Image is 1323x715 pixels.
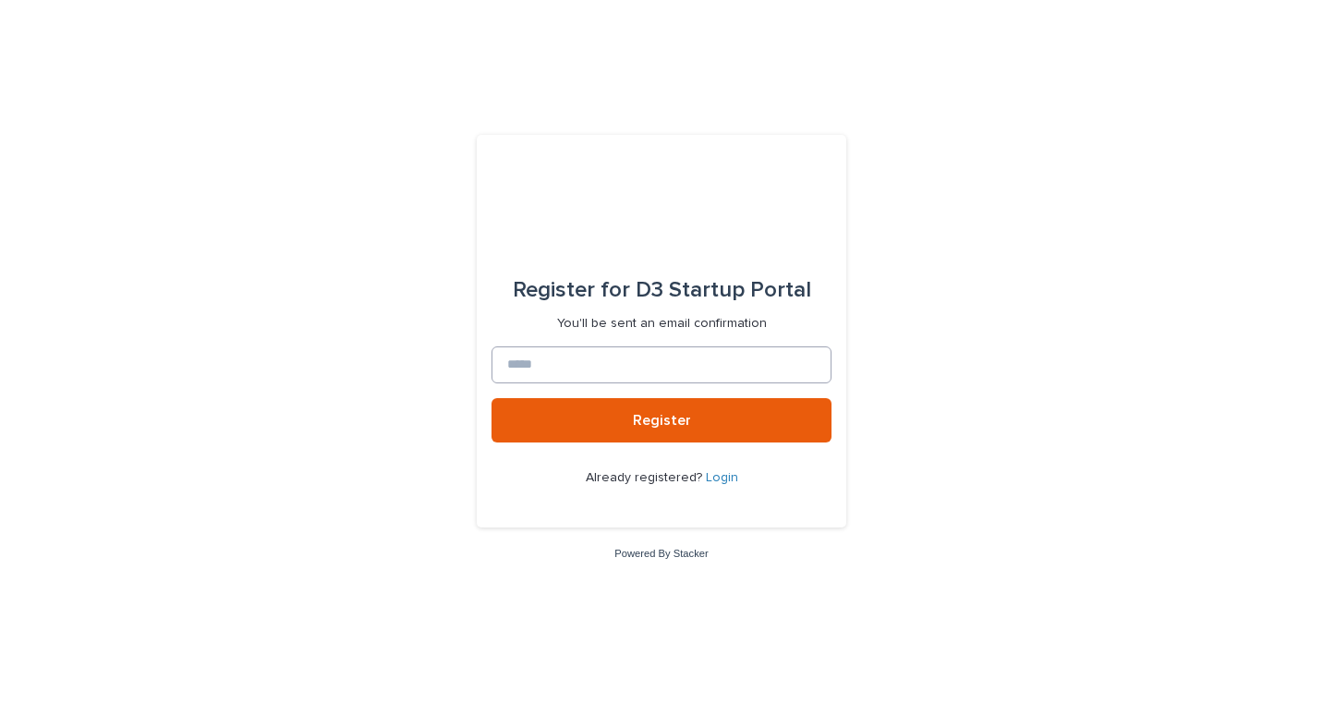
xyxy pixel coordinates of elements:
[601,179,722,235] img: q0dI35fxT46jIlCv2fcp
[614,548,708,559] a: Powered By Stacker
[557,316,767,332] p: You'll be sent an email confirmation
[586,471,706,484] span: Already registered?
[513,264,811,316] div: D3 Startup Portal
[633,413,691,428] span: Register
[492,398,831,442] button: Register
[706,471,738,484] a: Login
[513,279,630,301] span: Register for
